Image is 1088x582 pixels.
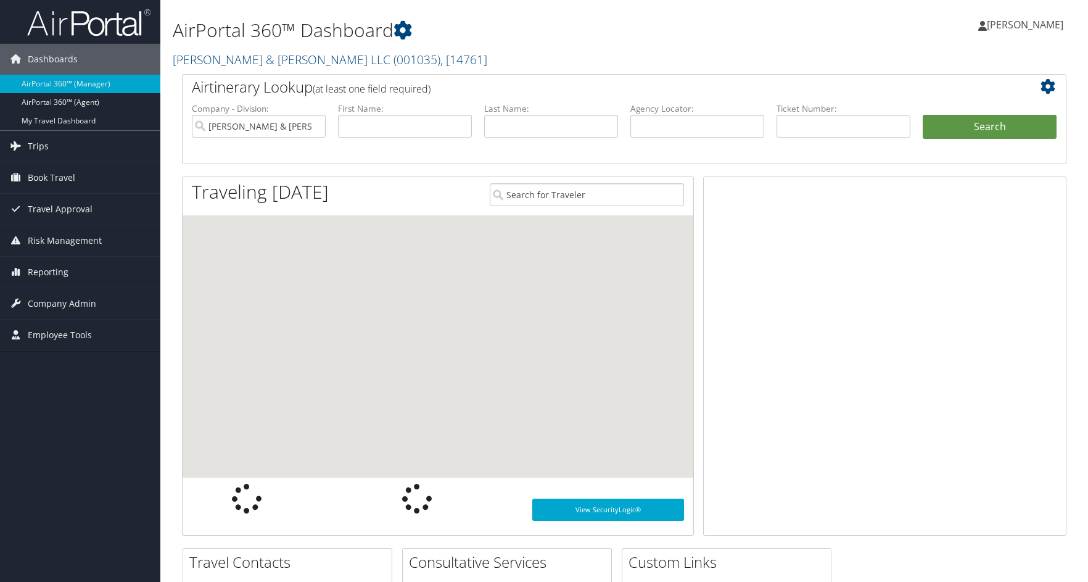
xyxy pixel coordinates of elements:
[484,102,618,115] label: Last Name:
[628,552,831,573] h2: Custom Links
[28,194,93,225] span: Travel Approval
[409,552,611,573] h2: Consultative Services
[28,131,49,162] span: Trips
[192,179,329,205] h1: Traveling [DATE]
[28,225,102,256] span: Risk Management
[192,77,983,98] h2: Airtinerary Lookup
[192,102,326,115] label: Company - Division:
[777,102,910,115] label: Ticket Number:
[173,17,775,43] h1: AirPortal 360™ Dashboard
[490,183,684,206] input: Search for Traveler
[338,102,472,115] label: First Name:
[173,51,487,68] a: [PERSON_NAME] & [PERSON_NAME] LLC
[28,320,92,351] span: Employee Tools
[313,82,431,96] span: (at least one field required)
[923,115,1057,139] button: Search
[28,257,68,288] span: Reporting
[189,552,392,573] h2: Travel Contacts
[394,51,440,68] span: ( 001035 )
[27,8,150,37] img: airportal-logo.png
[978,6,1076,43] a: [PERSON_NAME]
[987,18,1063,31] span: [PERSON_NAME]
[28,44,78,75] span: Dashboards
[28,162,75,193] span: Book Travel
[630,102,764,115] label: Agency Locator:
[440,51,487,68] span: , [ 14761 ]
[28,288,96,319] span: Company Admin
[532,499,684,521] a: View SecurityLogic®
